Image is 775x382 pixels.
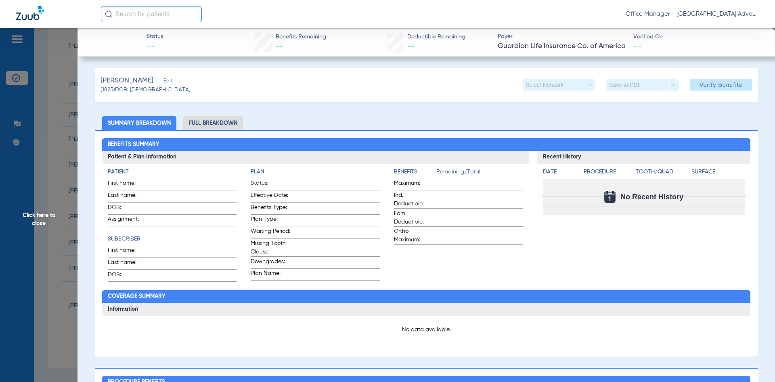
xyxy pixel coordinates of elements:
h4: Patient [108,168,237,176]
li: Summary Breakdown [102,116,176,130]
span: No Recent History [620,193,683,201]
span: Status [147,32,163,41]
span: Missing Tooth Clause: [251,239,290,256]
span: Status: [251,179,290,190]
img: Zuub Logo [16,6,44,20]
span: DOB: [108,203,147,214]
span: Benefits Remaining [276,33,326,41]
h3: Patient & Plan Information [102,151,529,164]
span: Fam. Deductible: [394,209,434,226]
img: Calendar [604,191,616,203]
span: Downgrades: [251,257,290,268]
li: Full Breakdown [183,116,243,130]
span: -- [276,43,283,50]
span: Ind. Deductible: [394,191,434,208]
span: First name: [108,246,147,257]
span: Effective Date: [251,191,290,202]
span: -- [147,41,163,53]
span: Payer [498,32,626,41]
span: Last name: [108,191,147,202]
app-breakdown-title: Date [543,168,577,179]
span: -- [633,42,642,51]
span: Deductible Remaining [407,33,465,41]
span: (1825) DOB: [DEMOGRAPHIC_DATA] [101,86,191,94]
button: Verify Benefits [690,79,752,91]
span: Maximum: [394,179,434,190]
span: Assignment: [108,215,147,226]
h4: Plan [251,168,380,176]
app-breakdown-title: Benefits [394,168,436,179]
h2: Coverage Summary [102,290,751,303]
img: Search Icon [105,11,112,18]
p: No data available. [108,325,745,333]
app-breakdown-title: Procedure [584,168,633,179]
h4: Benefits [394,168,436,176]
h4: Procedure [584,168,633,176]
span: Verify Benefits [700,82,742,88]
span: Remaining/Total [436,168,523,179]
span: Plan Type: [251,215,290,226]
h2: Benefits Summary [102,138,751,151]
span: Guardian Life Insurance Co. of America [498,41,626,51]
iframe: Chat Widget [735,343,775,382]
span: Office Manager - [GEOGRAPHIC_DATA] Advanced Dentistry [626,10,759,18]
h4: Tooth/Quad [636,168,689,176]
app-breakdown-title: Surface [691,168,745,179]
span: Plan Name: [251,269,290,280]
h3: Information [102,303,751,316]
h3: Recent History [537,151,751,164]
h4: Date [543,168,577,176]
span: First name: [108,179,147,190]
app-breakdown-title: Tooth/Quad [636,168,689,179]
h4: Subscriber [108,235,237,243]
span: Verified On [633,33,762,41]
span: Edit [163,78,171,86]
span: [PERSON_NAME] [101,76,153,86]
span: Waiting Period: [251,227,290,238]
span: DOB: [108,270,147,281]
h4: Surface [691,168,745,176]
input: Search for patients [101,6,202,22]
span: Ortho Maximum: [394,227,434,244]
span: -- [407,43,415,50]
span: Last name: [108,258,147,269]
span: Benefits Type: [251,203,290,214]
